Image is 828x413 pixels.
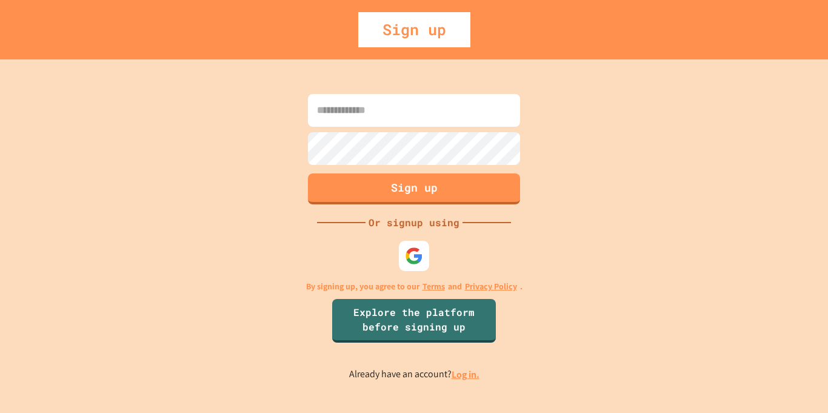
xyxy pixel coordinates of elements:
[422,280,445,293] a: Terms
[306,280,523,293] p: By signing up, you agree to our and .
[308,173,520,204] button: Sign up
[405,247,423,265] img: google-icon.svg
[349,367,479,382] p: Already have an account?
[332,299,496,343] a: Explore the platform before signing up
[358,12,470,47] div: Sign up
[465,280,517,293] a: Privacy Policy
[452,368,479,381] a: Log in.
[366,215,462,230] div: Or signup using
